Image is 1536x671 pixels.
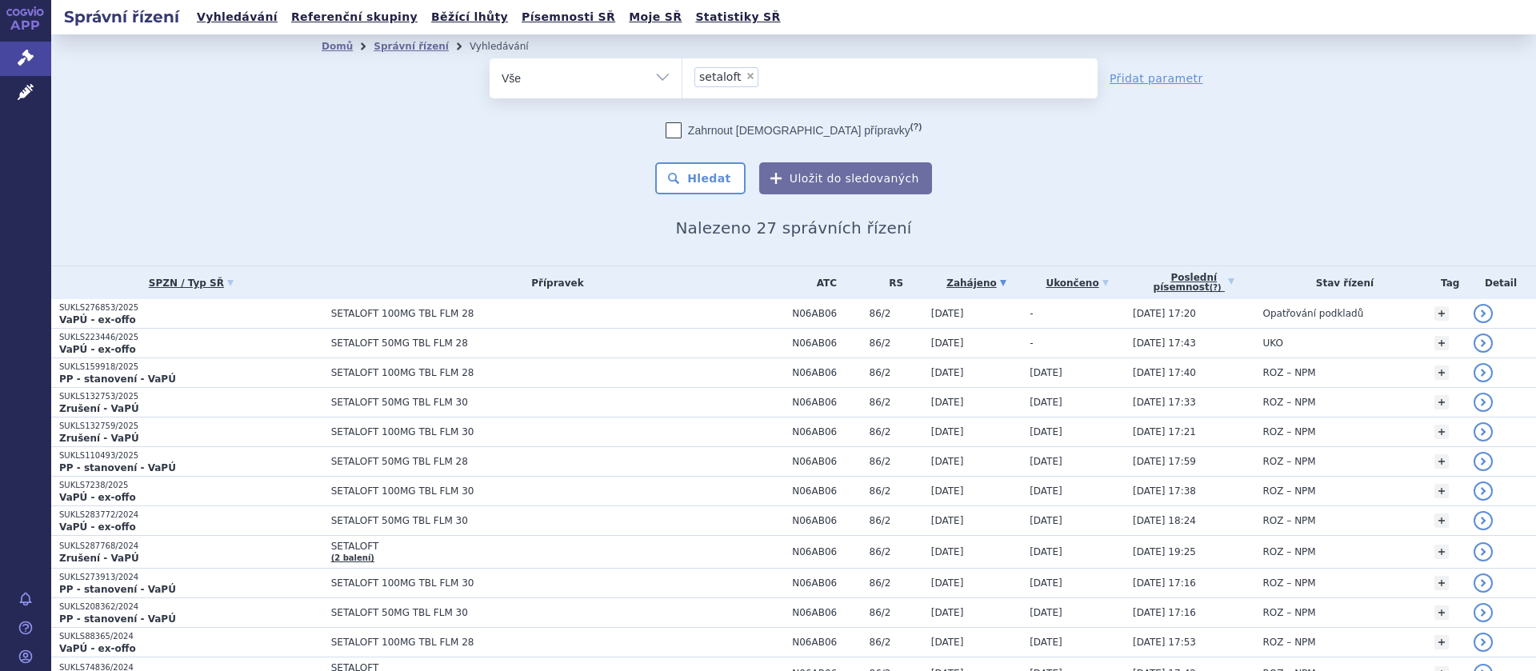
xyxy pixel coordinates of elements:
a: + [1434,365,1449,380]
span: [DATE] [931,485,964,497]
a: detail [1474,393,1493,412]
span: ROZ – NPM [1263,637,1316,648]
span: N06AB06 [792,456,861,467]
abbr: (?) [1210,283,1222,293]
span: ROZ – NPM [1263,577,1316,589]
span: [DATE] [931,308,964,319]
a: Správní řízení [374,41,449,52]
span: [DATE] [931,337,964,349]
span: 86/2 [870,397,923,408]
span: [DATE] [931,426,964,437]
th: Tag [1426,266,1466,299]
a: Poslednípísemnost(?) [1133,266,1255,299]
a: Moje SŘ [624,6,686,28]
p: SUKLS132753/2025 [59,391,323,402]
a: + [1434,513,1449,528]
span: - [1030,308,1033,319]
span: [DATE] [931,546,964,557]
a: + [1434,605,1449,620]
span: SETALOFT 100MG TBL FLM 30 [331,426,731,437]
strong: VaPÚ - ex-offo [59,344,136,355]
strong: PP - stanovení - VaPÚ [59,613,176,625]
span: [DATE] [1030,637,1062,648]
p: SUKLS7238/2025 [59,480,323,491]
span: N06AB06 [792,485,861,497]
a: detail [1474,422,1493,441]
span: setaloft [699,71,742,82]
th: Přípravek [323,266,785,299]
span: [DATE] 17:16 [1133,607,1196,618]
span: N06AB06 [792,637,861,648]
a: + [1434,306,1449,321]
a: Písemnosti SŘ [517,6,620,28]
span: ROZ – NPM [1263,456,1316,467]
span: [DATE] [931,397,964,408]
strong: Zrušení - VaPÚ [59,403,139,414]
p: SUKLS110493/2025 [59,450,323,461]
strong: PP - stanovení - VaPÚ [59,373,176,385]
span: [DATE] [1030,577,1062,589]
label: Zahrnout [DEMOGRAPHIC_DATA] přípravky [666,122,922,138]
th: RS [862,266,923,299]
a: detail [1474,363,1493,382]
span: - [1030,337,1033,349]
span: 86/2 [870,607,923,618]
span: Nalezeno 27 správních řízení [675,218,911,238]
strong: PP - stanovení - VaPÚ [59,584,176,595]
span: SETALOFT 50MG TBL FLM 30 [331,607,731,618]
span: N06AB06 [792,367,861,378]
span: SETALOFT 100MG TBL FLM 30 [331,485,731,497]
span: [DATE] 17:33 [1133,397,1196,408]
span: N06AB06 [792,577,861,589]
p: SUKLS88365/2024 [59,631,323,642]
span: × [746,71,755,81]
span: [DATE] [1030,546,1062,557]
span: N06AB06 [792,397,861,408]
span: N06AB06 [792,515,861,526]
span: [DATE] 17:21 [1133,426,1196,437]
a: detail [1474,542,1493,561]
strong: VaPÚ - ex-offo [59,492,136,503]
a: detail [1474,511,1493,530]
a: + [1434,635,1449,649]
p: SUKLS208362/2024 [59,601,323,613]
th: Detail [1466,266,1536,299]
span: [DATE] [931,515,964,526]
span: [DATE] [1030,607,1062,618]
span: SETALOFT 50MG TBL FLM 28 [331,456,731,467]
span: [DATE] 17:59 [1133,456,1196,467]
span: 86/2 [870,337,923,349]
p: SUKLS159918/2025 [59,361,323,373]
span: [DATE] 17:20 [1133,308,1196,319]
a: detail [1474,481,1493,501]
a: Vyhledávání [192,6,282,28]
span: SETALOFT 50MG TBL FLM 28 [331,337,731,349]
span: ROZ – NPM [1263,397,1316,408]
strong: VaPÚ - ex-offo [59,314,136,326]
span: [DATE] [931,367,964,378]
span: SETALOFT 50MG TBL FLM 30 [331,397,731,408]
a: + [1434,425,1449,439]
button: Uložit do sledovaných [759,162,932,194]
a: + [1434,576,1449,590]
span: [DATE] 17:43 [1133,337,1196,349]
a: detail [1474,304,1493,323]
a: (2 balení) [331,553,374,562]
span: ROZ – NPM [1263,607,1316,618]
span: 86/2 [870,485,923,497]
strong: VaPÚ - ex-offo [59,643,136,654]
span: SETALOFT 100MG TBL FLM 28 [331,367,731,378]
strong: PP - stanovení - VaPÚ [59,462,176,473]
strong: Zrušení - VaPÚ [59,433,139,444]
span: [DATE] [931,637,964,648]
a: + [1434,545,1449,559]
span: N06AB06 [792,607,861,618]
span: [DATE] [931,456,964,467]
span: ROZ – NPM [1263,426,1316,437]
span: 86/2 [870,426,923,437]
span: SETALOFT 100MG TBL FLM 30 [331,577,731,589]
p: SUKLS276853/2025 [59,302,323,314]
span: [DATE] 18:24 [1133,515,1196,526]
a: Domů [322,41,353,52]
span: [DATE] 19:25 [1133,546,1196,557]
